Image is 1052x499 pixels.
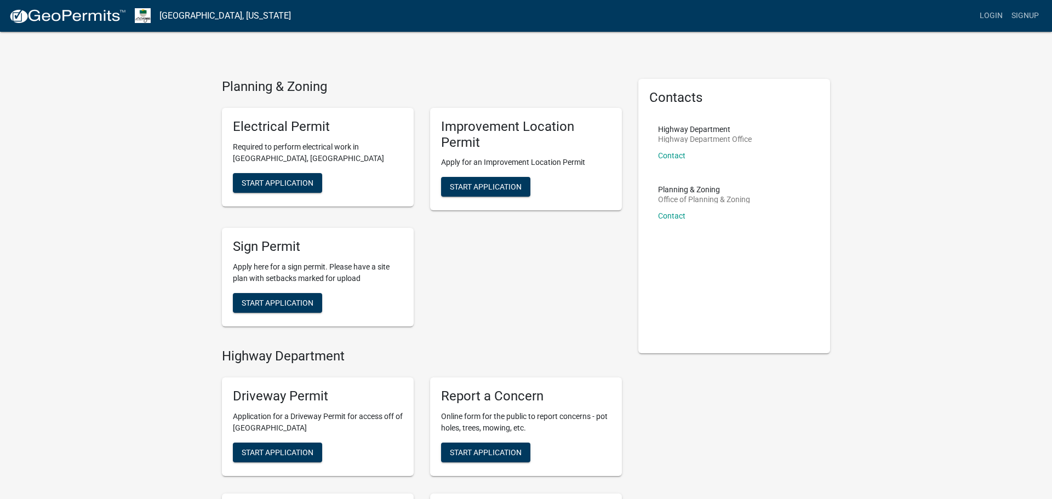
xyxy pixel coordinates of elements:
button: Start Application [233,443,322,462]
a: Contact [658,211,685,220]
button: Start Application [233,293,322,313]
p: Office of Planning & Zoning [658,196,750,203]
h5: Sign Permit [233,239,403,255]
a: Signup [1007,5,1043,26]
a: Contact [658,151,685,160]
h5: Driveway Permit [233,388,403,404]
h5: Contacts [649,90,819,106]
a: [GEOGRAPHIC_DATA], [US_STATE] [159,7,291,25]
p: Online form for the public to report concerns - pot holes, trees, mowing, etc. [441,411,611,434]
a: Login [975,5,1007,26]
span: Start Application [242,299,313,307]
p: Application for a Driveway Permit for access off of [GEOGRAPHIC_DATA] [233,411,403,434]
h4: Highway Department [222,348,622,364]
button: Start Application [441,443,530,462]
h5: Electrical Permit [233,119,403,135]
p: Required to perform electrical work in [GEOGRAPHIC_DATA], [GEOGRAPHIC_DATA] [233,141,403,164]
button: Start Application [233,173,322,193]
img: Morgan County, Indiana [135,8,151,23]
h5: Improvement Location Permit [441,119,611,151]
span: Start Application [242,178,313,187]
p: Apply here for a sign permit. Please have a site plan with setbacks marked for upload [233,261,403,284]
p: Highway Department Office [658,135,752,143]
button: Start Application [441,177,530,197]
h5: Report a Concern [441,388,611,404]
p: Highway Department [658,125,752,133]
span: Start Application [242,448,313,456]
span: Start Application [450,448,522,456]
span: Start Application [450,182,522,191]
p: Apply for an Improvement Location Permit [441,157,611,168]
p: Planning & Zoning [658,186,750,193]
h4: Planning & Zoning [222,79,622,95]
